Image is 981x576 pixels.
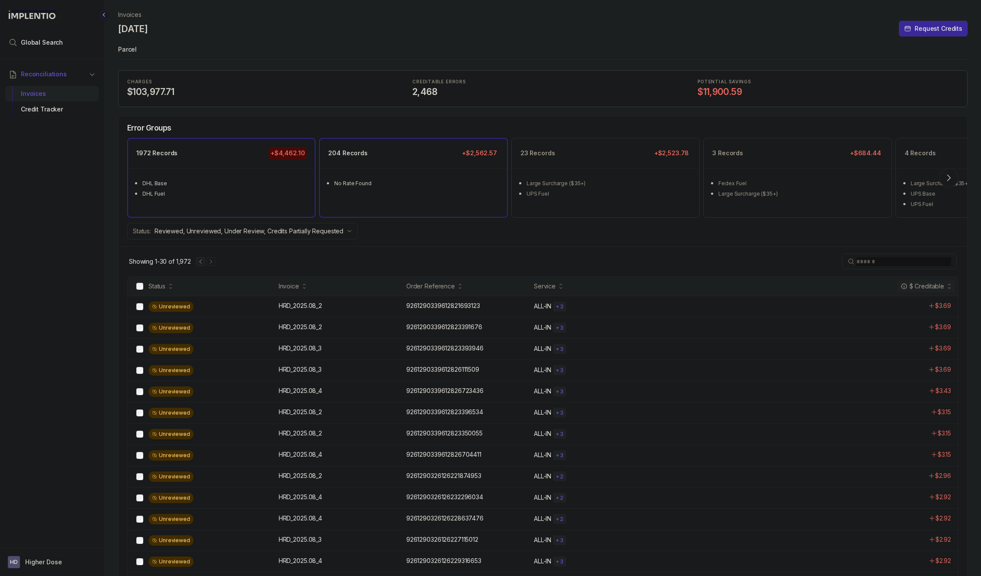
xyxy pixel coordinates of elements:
p: +$4,462.10 [269,147,307,159]
input: checkbox-checkbox [136,283,143,290]
p: ALL-IN [534,514,551,523]
div: Fedex Fuel [718,179,882,188]
p: 1972 Records [136,149,178,157]
p: Request Credits [915,24,962,33]
p: 4 Records [905,149,936,157]
button: Request Credits [899,21,968,36]
p: 204 Records [328,149,367,157]
input: checkbox-checkbox [136,537,143,544]
div: Service [534,282,556,291]
h4: [DATE] [118,23,148,35]
p: ALL-IN [534,323,551,332]
button: User initialsHigher Dose [8,556,96,568]
input: checkbox-checkbox [136,303,143,310]
p: Reviewed, Unreviewed, Under Review, Credits Partially Requested [155,227,343,236]
p: + 3 [556,452,563,459]
p: Higher Dose [25,558,62,566]
p: ALL-IN [534,302,551,311]
div: Unreviewed [148,556,194,567]
p: $3.69 [935,301,951,310]
p: $2.96 [935,471,951,480]
p: HRD_2025.08_2 [279,323,322,331]
p: 9261290326126232296034 [406,493,483,501]
p: + 2 [556,473,563,480]
p: $3.69 [935,323,951,331]
div: Unreviewed [148,386,194,397]
input: checkbox-checkbox [136,431,143,438]
p: +$684.44 [848,147,883,159]
p: 23 Records [520,149,555,157]
p: 9261290339612826723436 [406,386,484,395]
p: HRD_2025.08_4 [279,450,322,459]
input: checkbox-checkbox [136,367,143,374]
p: ALL-IN [534,387,551,396]
p: + 3 [556,303,563,310]
div: Unreviewed [148,514,194,524]
div: Unreviewed [148,493,194,503]
p: ALL-IN [534,429,551,438]
button: Status:Reviewed, Unreviewed, Under Review, Credits Partially Requested [127,223,358,239]
h5: Error Groups [127,123,171,133]
p: HRD_2025.08_2 [279,471,322,480]
p: POTENTIAL SAVINGS [698,79,958,85]
p: + 3 [556,346,563,353]
p: ALL-IN [534,557,551,566]
p: Showing 1-30 of 1,972 [129,257,191,266]
p: ALL-IN [534,451,551,459]
p: + 3 [556,388,563,395]
p: + 3 [556,409,563,416]
p: + 2 [556,516,563,523]
p: CREDITABLE ERRORS [412,79,673,85]
input: checkbox-checkbox [136,494,143,501]
p: Status: [133,227,151,236]
div: Unreviewed [148,471,194,482]
div: Unreviewed [148,365,194,376]
p: 9261290339612826704411 [406,450,481,459]
h4: $11,900.59 [698,86,958,98]
input: checkbox-checkbox [136,346,143,353]
p: 3 Records [712,149,743,157]
p: 9261290339612821693123 [406,301,480,310]
p: CHARGES [127,79,388,85]
p: $2.92 [935,535,951,544]
p: + 3 [556,431,563,438]
div: Invoices [12,86,92,101]
div: Status [148,282,165,291]
h4: 2,468 [412,86,673,98]
p: HRD_2025.08_2 [279,301,322,310]
p: 9261290339612823350055 [406,429,483,438]
p: HRD_2025.08_4 [279,514,322,523]
p: ALL-IN [534,366,551,374]
div: Reconciliations [5,84,99,119]
p: $2.92 [935,493,951,501]
p: HRD_2025.08_2 [279,429,322,438]
p: $3.15 [938,429,951,438]
span: Reconciliations [21,70,67,79]
p: $3.69 [935,365,951,374]
button: Reconciliations [5,65,99,84]
p: $2.92 [935,514,951,523]
p: $2.92 [935,556,951,565]
input: checkbox-checkbox [136,473,143,480]
div: Unreviewed [148,535,194,546]
p: +$2,523.78 [652,147,691,159]
p: +$2,562.57 [460,147,499,159]
div: Large Surcharge ($35+) [527,179,690,188]
p: HRD_2025.08_3 [279,344,322,353]
div: Unreviewed [148,301,194,312]
input: checkbox-checkbox [136,558,143,565]
p: + 3 [556,324,563,331]
div: Remaining page entries [129,257,191,266]
p: 9261290339612823396534 [406,408,483,416]
p: 9261290326126228637476 [406,514,484,523]
p: HRD_2025.08_3 [279,535,322,544]
p: + 3 [556,558,563,565]
p: HRD_2025.08_4 [279,386,322,395]
p: 9261290326126227115012 [406,535,478,544]
p: 9261290326126221874953 [406,471,481,480]
p: + 3 [556,537,563,544]
div: Unreviewed [148,408,194,418]
p: Invoices [118,10,142,19]
p: $3.69 [935,344,951,353]
p: HRD_2025.08_4 [279,493,322,501]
